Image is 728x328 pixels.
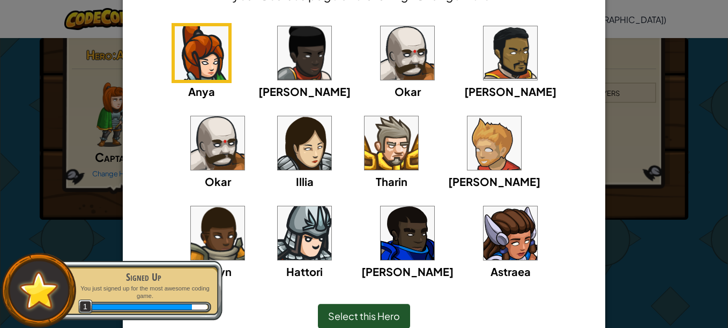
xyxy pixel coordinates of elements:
[381,26,434,80] img: portrait.png
[361,265,454,278] span: [PERSON_NAME]
[491,265,531,278] span: Astraea
[296,175,314,188] span: Illia
[205,175,231,188] span: Okar
[14,266,63,314] img: default.png
[278,26,331,80] img: portrait.png
[188,85,215,98] span: Anya
[365,116,418,170] img: portrait.png
[278,206,331,260] img: portrait.png
[286,265,323,278] span: Hattori
[76,270,211,285] div: Signed Up
[191,116,244,170] img: portrait.png
[484,26,537,80] img: portrait.png
[467,116,521,170] img: portrait.png
[76,285,211,300] p: You just signed up for the most awesome coding game.
[191,206,244,260] img: portrait.png
[278,116,331,170] img: portrait.png
[448,175,540,188] span: [PERSON_NAME]
[381,206,434,260] img: portrait.png
[376,175,407,188] span: Tharin
[258,85,351,98] span: [PERSON_NAME]
[78,300,93,314] span: 1
[328,310,400,322] span: Select this Hero
[395,85,421,98] span: Okar
[484,206,537,260] img: portrait.png
[175,26,228,80] img: portrait.png
[464,85,556,98] span: [PERSON_NAME]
